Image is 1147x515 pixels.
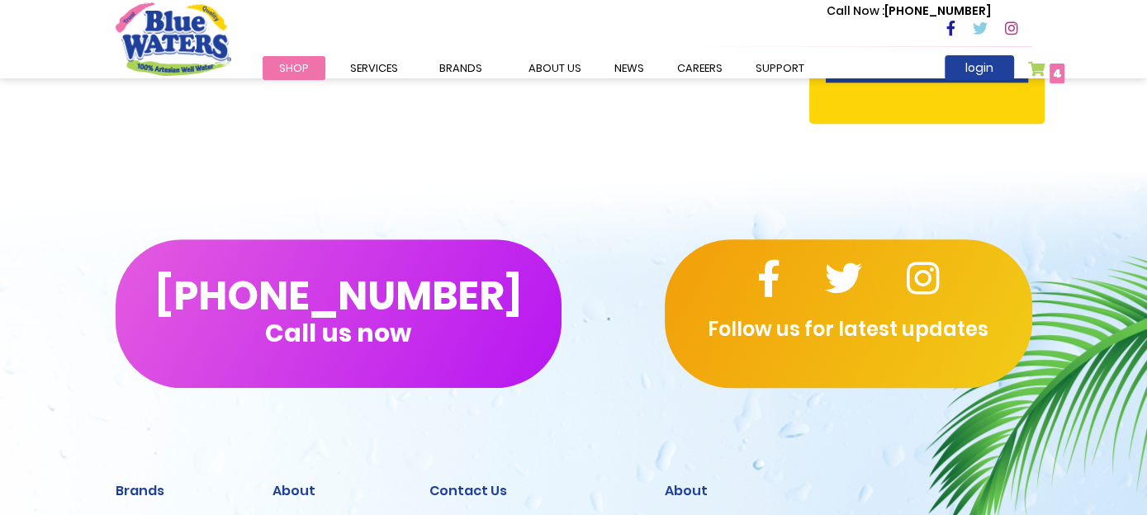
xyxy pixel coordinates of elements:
[661,56,739,80] a: careers
[116,2,231,75] a: store logo
[1053,65,1062,82] span: 4
[429,483,640,498] h2: Contact Us
[739,56,821,80] a: support
[273,483,405,498] h2: About
[512,56,598,80] a: about us
[350,60,398,76] span: Services
[598,56,661,80] a: News
[665,483,1032,498] h2: About
[439,60,482,76] span: Brands
[827,2,991,20] p: [PHONE_NUMBER]
[1028,61,1065,85] a: 4
[116,239,562,388] button: [PHONE_NUMBER]Call us now
[827,2,884,19] span: Call Now :
[945,55,1014,80] a: login
[279,60,309,76] span: Shop
[265,328,411,338] span: Call us now
[116,483,248,498] h2: Brands
[665,314,1032,344] p: Follow us for latest updates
